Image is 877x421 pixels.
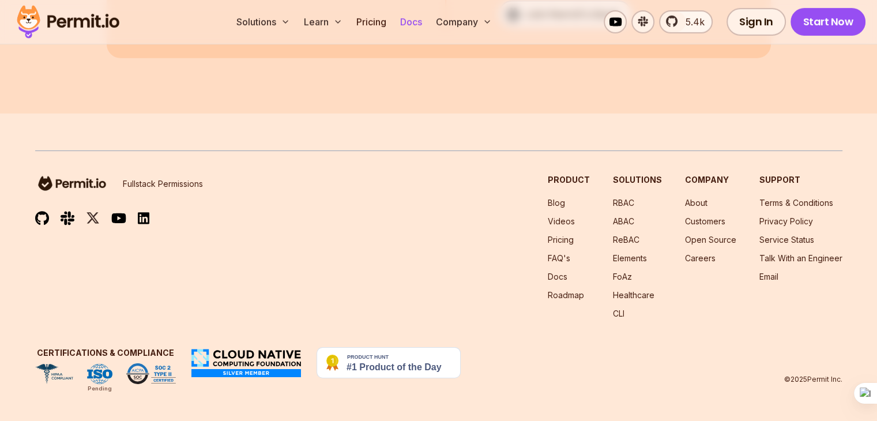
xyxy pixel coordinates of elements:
[791,8,866,36] a: Start Now
[685,216,725,226] a: Customers
[126,363,176,384] img: SOC
[111,212,126,225] img: youtube
[613,309,624,318] a: CLI
[12,2,125,42] img: Permit logo
[299,10,347,33] button: Learn
[317,347,461,378] img: Permit.io - Never build permissions again | Product Hunt
[685,235,736,245] a: Open Source
[784,375,842,384] p: © 2025 Permit Inc.
[548,174,590,186] h3: Product
[685,253,716,263] a: Careers
[759,174,842,186] h3: Support
[123,178,203,190] p: Fullstack Permissions
[613,174,662,186] h3: Solutions
[138,212,149,225] img: linkedin
[685,198,707,208] a: About
[548,235,574,245] a: Pricing
[759,216,813,226] a: Privacy Policy
[759,198,833,208] a: Terms & Conditions
[759,253,842,263] a: Talk With an Engineer
[613,272,632,281] a: FoAz
[35,174,109,193] img: logo
[613,216,634,226] a: ABAC
[548,272,567,281] a: Docs
[88,384,112,393] div: Pending
[232,10,295,33] button: Solutions
[685,174,736,186] h3: Company
[679,15,705,29] span: 5.4k
[759,272,778,281] a: Email
[548,198,565,208] a: Blog
[352,10,391,33] a: Pricing
[87,364,112,385] img: ISO
[613,235,639,245] a: ReBAC
[548,216,575,226] a: Videos
[613,290,654,300] a: Healthcare
[613,253,647,263] a: Elements
[35,211,49,225] img: github
[613,198,634,208] a: RBAC
[35,347,176,359] h3: Certifications & Compliance
[35,364,73,385] img: HIPAA
[548,253,570,263] a: FAQ's
[548,290,584,300] a: Roadmap
[659,10,713,33] a: 5.4k
[431,10,496,33] button: Company
[759,235,814,245] a: Service Status
[727,8,786,36] a: Sign In
[86,211,100,225] img: twitter
[61,210,74,226] img: slack
[396,10,427,33] a: Docs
